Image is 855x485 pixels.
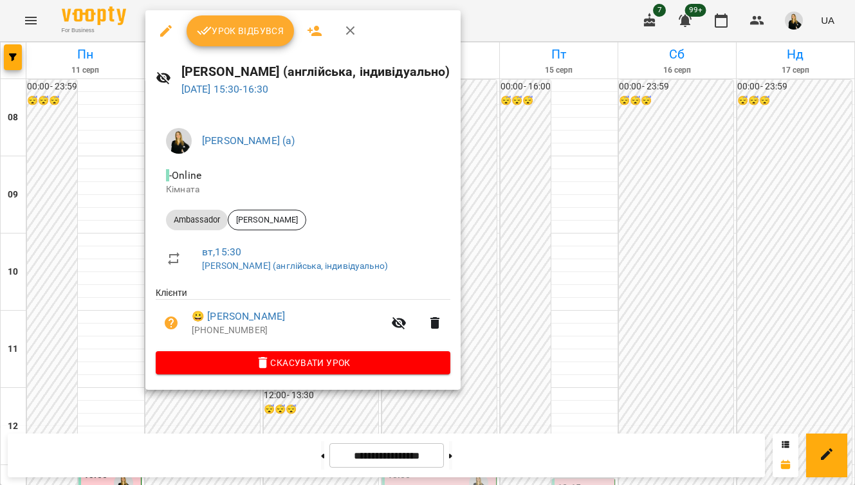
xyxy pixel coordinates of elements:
button: Урок відбувся [187,15,295,46]
p: Кімната [166,183,440,196]
div: [PERSON_NAME] [228,210,306,230]
img: 4a571d9954ce9b31f801162f42e49bd5.jpg [166,128,192,154]
a: [DATE] 15:30-16:30 [181,83,269,95]
span: Скасувати Урок [166,355,440,371]
h6: [PERSON_NAME] (англійська, індивідуально) [181,62,450,82]
button: Скасувати Урок [156,351,450,374]
a: [PERSON_NAME] (а) [202,134,295,147]
span: - Online [166,169,204,181]
ul: Клієнти [156,286,450,351]
a: вт , 15:30 [202,246,241,258]
a: [PERSON_NAME] (англійська, індивідуально) [202,261,388,271]
span: Урок відбувся [197,23,284,39]
span: [PERSON_NAME] [228,214,306,226]
span: Ambassador [166,214,228,226]
p: [PHONE_NUMBER] [192,324,383,337]
button: Візит ще не сплачено. Додати оплату? [156,307,187,338]
a: 😀 [PERSON_NAME] [192,309,285,324]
